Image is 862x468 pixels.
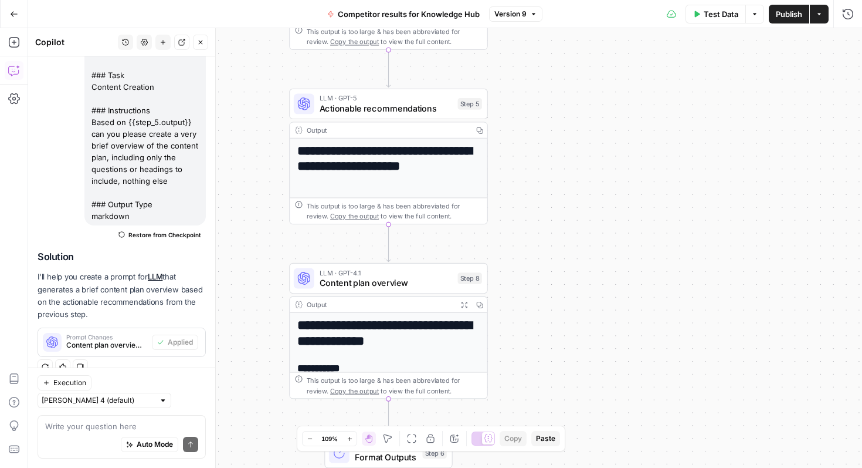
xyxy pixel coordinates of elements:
span: Content plan overview (step_8) [66,340,147,351]
g: Edge from step_5 to step_8 [386,224,391,261]
a: LLM [148,272,162,281]
span: Test Data [704,8,738,20]
span: Copy [504,433,522,444]
span: Copy the output [330,212,379,220]
button: Applied [152,335,198,350]
div: Step 8 [457,272,482,284]
span: Competitor results for Knowledge Hub [338,8,480,20]
span: Execution [53,378,86,388]
div: Step 5 [457,98,482,110]
button: Copy [500,431,527,446]
button: Publish [769,5,809,23]
span: Copy the output [330,38,379,45]
button: Execution [38,375,91,390]
button: Auto Mode [121,437,178,452]
div: Output [307,299,453,309]
span: Copy the output [330,387,379,395]
g: Edge from step_7 to step_5 [386,50,391,87]
span: Prompt Changes [66,334,147,340]
span: Actionable recommendations [320,102,453,115]
span: Version 9 [494,9,527,19]
button: Paste [531,431,560,446]
span: 109% [321,434,338,443]
h2: Solution [38,251,206,262]
button: Restore from Checkpoint [114,228,206,242]
button: Version 9 [489,6,542,22]
span: LLM · GPT-5 [320,93,453,103]
span: LLM · GPT-4.1 [320,267,453,277]
span: Restore from Checkpoint [128,230,201,240]
div: This output is too large & has been abbreviated for review. to view the full content. [307,26,482,47]
div: This output is too large & has been abbreviated for review. to view the full content. [307,375,482,396]
p: I'll help you create a prompt for that generates a brief content plan overview based on the actio... [38,271,206,321]
span: Publish [776,8,802,20]
span: Content plan overview [320,277,453,289]
span: Format Outputs [355,451,418,464]
span: Auto Mode [137,439,173,450]
div: Copilot [35,36,114,48]
span: Paste [536,433,555,444]
g: Edge from step_8 to step_6 [386,399,391,436]
div: Step 6 [422,447,447,459]
button: Competitor results for Knowledge Hub [320,5,487,23]
button: Test Data [685,5,745,23]
div: Output [307,125,468,135]
div: This output is too large & has been abbreviated for review. to view the full content. [307,201,482,221]
div: Write a prompt using the following information: ### Task Content Creation ### Instructions Based ... [84,31,206,225]
input: Claude Sonnet 4 (default) [42,395,154,406]
span: Applied [168,337,193,348]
